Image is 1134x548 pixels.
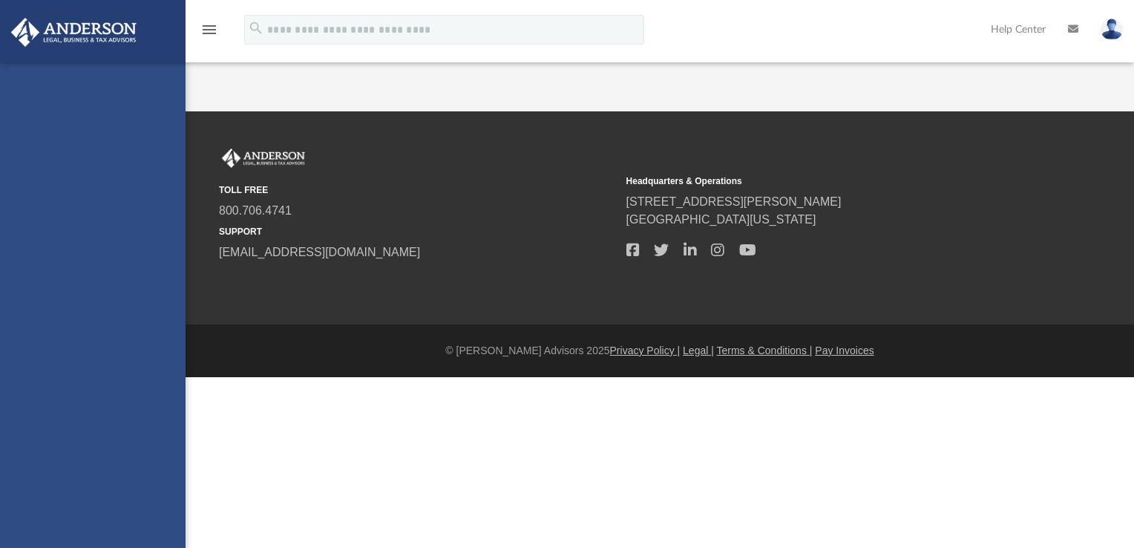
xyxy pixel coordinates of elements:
[7,18,141,47] img: Anderson Advisors Platinum Portal
[626,174,1023,188] small: Headquarters & Operations
[610,345,681,356] a: Privacy Policy |
[1101,19,1123,40] img: User Pic
[683,345,714,356] a: Legal |
[248,20,264,36] i: search
[186,343,1134,359] div: © [PERSON_NAME] Advisors 2025
[219,246,420,258] a: [EMAIL_ADDRESS][DOMAIN_NAME]
[200,21,218,39] i: menu
[626,195,842,208] a: [STREET_ADDRESS][PERSON_NAME]
[717,345,813,356] a: Terms & Conditions |
[626,213,816,226] a: [GEOGRAPHIC_DATA][US_STATE]
[815,345,874,356] a: Pay Invoices
[219,183,616,197] small: TOLL FREE
[200,28,218,39] a: menu
[219,149,308,168] img: Anderson Advisors Platinum Portal
[219,204,292,217] a: 800.706.4741
[219,225,616,238] small: SUPPORT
